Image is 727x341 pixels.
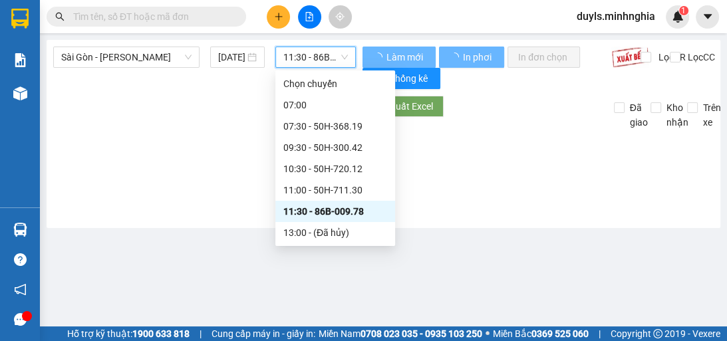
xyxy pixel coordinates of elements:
button: In phơi [439,47,504,68]
span: Thống kê [390,71,430,86]
strong: 1900 633 818 [132,328,190,339]
span: Cung cấp máy in - giấy in: [212,326,315,341]
button: aim [329,5,352,29]
img: 9k= [611,47,649,68]
span: Miền Bắc [493,326,589,341]
img: warehouse-icon [13,86,27,100]
span: In phơi [463,50,494,64]
strong: 0708 023 035 - 0935 103 250 [361,328,482,339]
span: notification [14,283,27,296]
span: | [200,326,202,341]
span: plus [274,12,283,21]
span: Lọc CC [682,50,717,64]
span: Sài Gòn - Phan Rí [61,47,192,67]
button: bar-chartThống kê [363,68,440,89]
span: Kho nhận [661,100,694,130]
span: search [55,12,65,21]
button: caret-down [696,5,719,29]
span: Xuất Excel [390,99,433,114]
span: Làm mới [386,50,425,64]
button: In đơn chọn [508,47,580,68]
span: Trên xe [698,100,726,130]
span: aim [335,12,345,21]
button: Làm mới [363,47,436,68]
span: 1 [681,6,686,15]
span: loading [375,102,390,111]
span: | [599,326,601,341]
span: Lọc CR [653,50,688,64]
span: duyls.minhnghia [566,8,666,25]
span: loading [373,53,384,62]
span: ⚪️ [486,331,490,336]
span: message [14,313,27,326]
span: bar-chart [373,74,384,84]
span: question-circle [14,253,27,266]
span: loading [450,53,461,62]
strong: 0369 525 060 [531,328,589,339]
span: Đã giao [625,100,653,130]
sup: 1 [679,6,688,15]
input: Tìm tên, số ĐT hoặc mã đơn [73,9,230,24]
button: Xuất Excel [364,96,444,117]
span: caret-down [702,11,714,23]
img: solution-icon [13,53,27,67]
span: Hỗ trợ kỹ thuật: [67,326,190,341]
input: 14/09/2025 [218,50,245,64]
button: plus [267,5,290,29]
img: icon-new-feature [672,11,684,23]
span: 11:30 - 86B-009.78 [283,47,348,67]
img: warehouse-icon [13,223,27,237]
span: Miền Nam [319,326,482,341]
span: file-add [305,12,314,21]
img: logo-vxr [11,9,29,29]
button: file-add [298,5,321,29]
span: copyright [653,329,662,338]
